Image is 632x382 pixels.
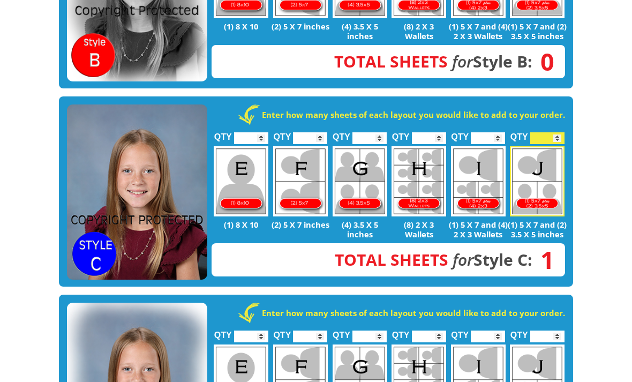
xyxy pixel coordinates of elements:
[392,146,446,216] img: H
[508,21,567,41] p: (1) 5 X 7 and (2) 3.5 X 5 inches
[262,109,565,120] strong: Enter how many sheets of each layout you would like to add to your order.
[452,50,473,72] em: for
[389,21,449,41] p: (8) 2 X 3 Wallets
[389,220,449,239] p: (8) 2 X 3 Wallets
[334,50,448,72] span: Total Sheets
[510,146,565,216] img: J
[271,21,330,31] p: (2) 5 X 7 inches
[214,121,232,147] label: QTY
[330,220,389,239] p: (4) 3.5 X 5 inches
[67,104,207,280] img: STYLE C
[532,56,554,68] span: 0
[273,121,291,147] label: QTY
[448,220,508,239] p: (1) 5 X 7 and (4) 2 X 3 Wallets
[212,21,271,31] p: (1) 8 X 10
[532,254,554,266] span: 1
[273,319,291,345] label: QTY
[392,319,410,345] label: QTY
[262,308,565,318] strong: Enter how many sheets of each layout you would like to add to your order.
[214,146,268,216] img: E
[510,121,528,147] label: QTY
[448,21,508,41] p: (1) 5 X 7 and (4) 2 X 3 Wallets
[335,249,532,271] strong: Style C:
[451,121,469,147] label: QTY
[330,21,389,41] p: (4) 3.5 X 5 inches
[212,220,271,229] p: (1) 8 X 10
[273,146,328,216] img: F
[453,249,473,271] em: for
[451,319,469,345] label: QTY
[510,319,528,345] label: QTY
[335,249,448,271] span: Total Sheets
[392,121,410,147] label: QTY
[333,146,387,216] img: G
[333,319,350,345] label: QTY
[334,50,532,72] strong: Style B:
[271,220,330,229] p: (2) 5 X 7 inches
[451,146,506,216] img: I
[214,319,232,345] label: QTY
[508,220,567,239] p: (1) 5 X 7 and (2) 3.5 X 5 inches
[333,121,350,147] label: QTY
